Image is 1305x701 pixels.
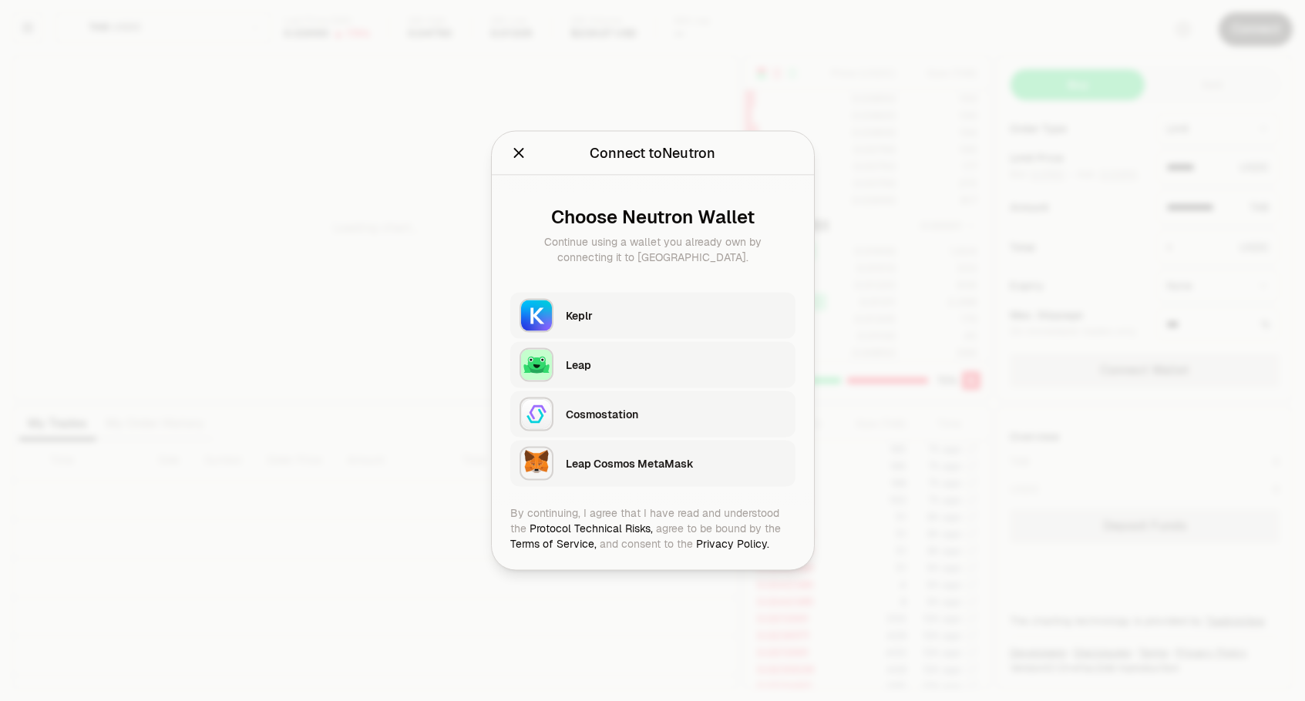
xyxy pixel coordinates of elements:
button: KeplrKeplr [510,293,795,339]
button: CosmostationCosmostation [510,391,795,438]
img: Leap Cosmos MetaMask [520,447,553,481]
img: Leap [520,348,553,382]
a: Protocol Technical Risks, [530,522,653,535]
button: Leap Cosmos MetaMaskLeap Cosmos MetaMask [510,441,795,487]
div: Leap Cosmos MetaMask [566,456,786,471]
button: LeapLeap [510,342,795,388]
div: Connect to Neutron [590,143,715,164]
div: Cosmostation [566,407,786,422]
img: Cosmostation [520,397,553,431]
img: Keplr [520,299,553,333]
div: By continuing, I agree that I have read and understood the agree to be bound by the and consent t... [510,505,795,552]
div: Continue using a wallet you already own by connecting it to [GEOGRAPHIC_DATA]. [523,234,783,265]
div: Choose Neutron Wallet [523,206,783,228]
a: Privacy Policy. [696,537,769,551]
div: Leap [566,357,786,373]
div: Keplr [566,308,786,324]
button: Close [510,143,527,164]
a: Terms of Service, [510,537,597,551]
